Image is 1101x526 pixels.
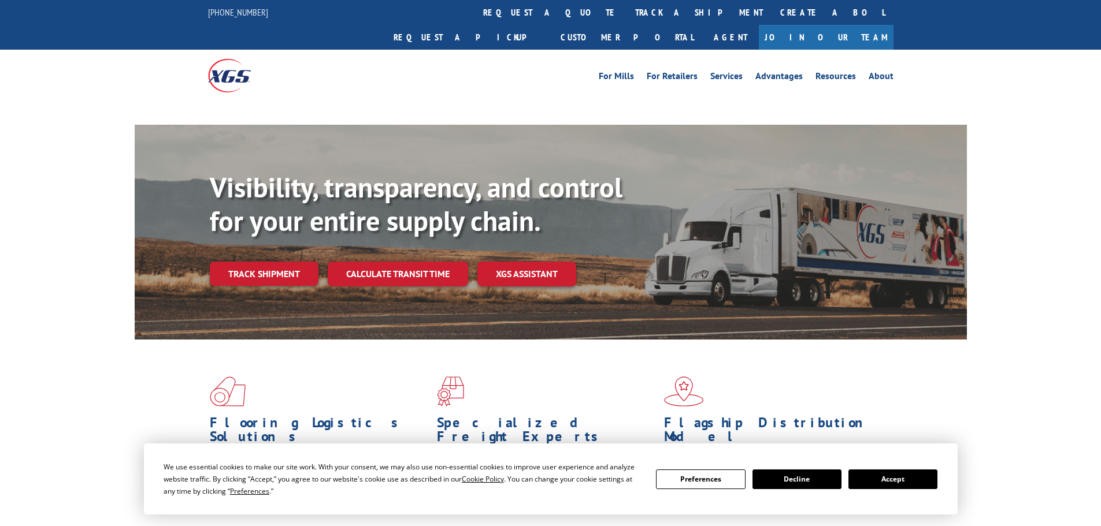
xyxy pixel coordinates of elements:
[210,376,246,406] img: xgs-icon-total-supply-chain-intelligence-red
[437,416,655,449] h1: Specialized Freight Experts
[164,461,642,497] div: We use essential cookies to make our site work. With your consent, we may also use non-essential ...
[210,262,318,286] a: Track shipment
[210,416,428,449] h1: Flooring Logistics Solutions
[328,262,468,286] a: Calculate transit time
[552,25,702,50] a: Customer Portal
[664,376,704,406] img: xgs-icon-flagship-distribution-model-red
[815,72,856,84] a: Resources
[210,169,622,238] b: Visibility, transparency, and control for your entire supply chain.
[647,72,698,84] a: For Retailers
[599,72,634,84] a: For Mills
[702,25,759,50] a: Agent
[477,262,576,286] a: XGS ASSISTANT
[710,72,743,84] a: Services
[230,486,269,496] span: Preferences
[664,416,883,449] h1: Flagship Distribution Model
[462,474,504,484] span: Cookie Policy
[385,25,552,50] a: Request a pickup
[144,443,958,514] div: Cookie Consent Prompt
[656,469,745,489] button: Preferences
[869,72,894,84] a: About
[755,72,803,84] a: Advantages
[208,6,268,18] a: [PHONE_NUMBER]
[759,25,894,50] a: Join Our Team
[437,376,464,406] img: xgs-icon-focused-on-flooring-red
[848,469,937,489] button: Accept
[752,469,841,489] button: Decline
